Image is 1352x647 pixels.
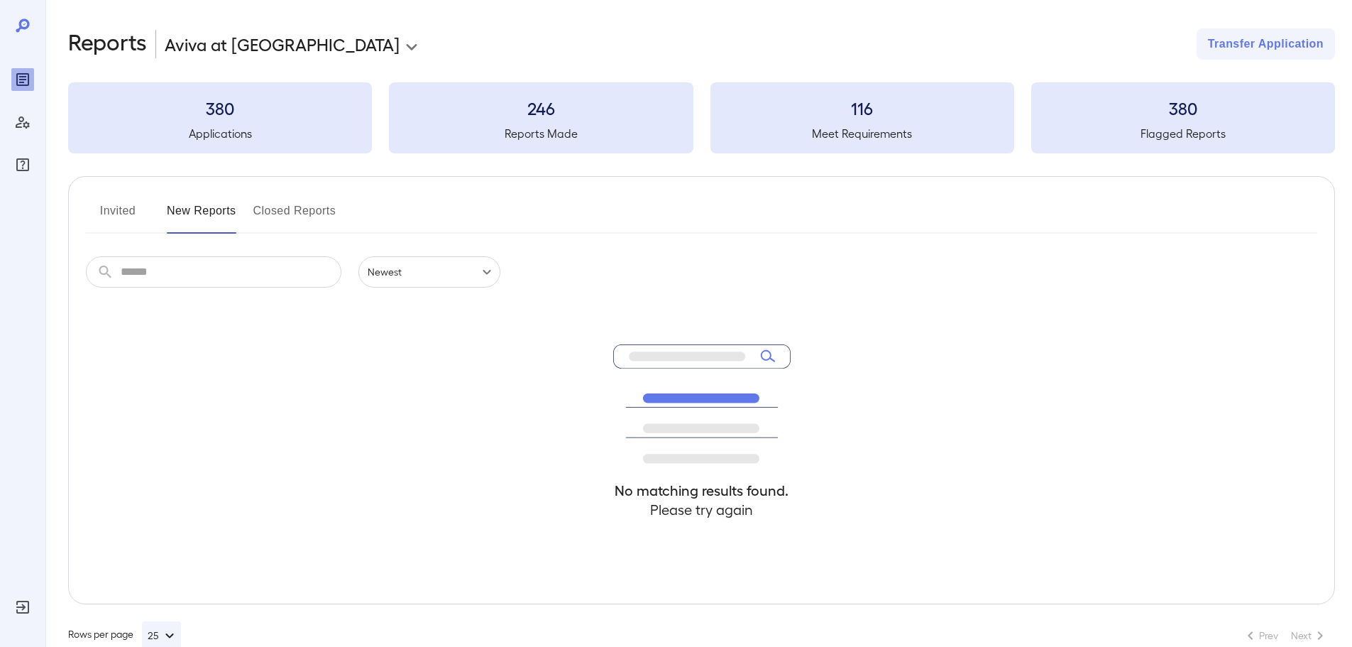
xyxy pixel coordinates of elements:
[1197,28,1335,60] button: Transfer Application
[11,111,34,134] div: Manage Users
[1031,125,1335,142] h5: Flagged Reports
[253,200,336,234] button: Closed Reports
[1236,624,1335,647] nav: pagination navigation
[165,33,400,55] p: Aviva at [GEOGRAPHIC_DATA]
[613,500,791,519] h4: Please try again
[68,97,372,119] h3: 380
[86,200,150,234] button: Invited
[613,481,791,500] h4: No matching results found.
[710,125,1014,142] h5: Meet Requirements
[1031,97,1335,119] h3: 380
[11,153,34,176] div: FAQ
[11,68,34,91] div: Reports
[68,82,1335,153] summary: 380Applications246Reports Made116Meet Requirements380Flagged Reports
[389,97,693,119] h3: 246
[389,125,693,142] h5: Reports Made
[710,97,1014,119] h3: 116
[68,28,147,60] h2: Reports
[167,200,236,234] button: New Reports
[358,256,500,288] div: Newest
[11,596,34,619] div: Log Out
[68,125,372,142] h5: Applications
